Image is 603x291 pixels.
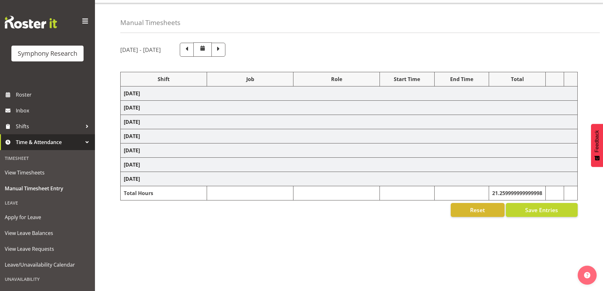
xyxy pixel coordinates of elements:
span: View Leave Requests [5,244,90,254]
div: End Time [438,75,486,83]
span: Inbox [16,106,92,115]
span: Time & Attendance [16,137,82,147]
a: View Leave Balances [2,225,93,241]
span: Roster [16,90,92,99]
span: Shifts [16,122,82,131]
img: Rosterit website logo [5,16,57,28]
div: Unavailability [2,273,93,286]
span: Leave/Unavailability Calendar [5,260,90,269]
td: [DATE] [121,172,578,186]
div: Shift [124,75,204,83]
a: View Timesheets [2,165,93,180]
span: View Timesheets [5,168,90,177]
span: Feedback [594,130,600,152]
td: [DATE] [121,143,578,158]
td: [DATE] [121,158,578,172]
img: help-xxl-2.png [584,272,590,278]
td: [DATE] [121,86,578,101]
span: Manual Timesheet Entry [5,184,90,193]
div: Role [297,75,376,83]
span: Reset [470,206,485,214]
div: Leave [2,196,93,209]
span: View Leave Balances [5,228,90,238]
div: Start Time [383,75,431,83]
button: Feedback - Show survey [591,124,603,167]
button: Reset [451,203,505,217]
div: Timesheet [2,152,93,165]
div: Total [492,75,542,83]
a: Manual Timesheet Entry [2,180,93,196]
a: Apply for Leave [2,209,93,225]
td: [DATE] [121,115,578,129]
button: Save Entries [506,203,578,217]
div: Job [210,75,290,83]
td: [DATE] [121,101,578,115]
h4: Manual Timesheets [120,19,180,26]
span: Apply for Leave [5,212,90,222]
td: 21.259999999999998 [489,186,546,200]
a: View Leave Requests [2,241,93,257]
td: Total Hours [121,186,207,200]
span: Save Entries [525,206,558,214]
div: Symphony Research [18,49,77,58]
a: Leave/Unavailability Calendar [2,257,93,273]
h5: [DATE] - [DATE] [120,46,161,53]
td: [DATE] [121,129,578,143]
